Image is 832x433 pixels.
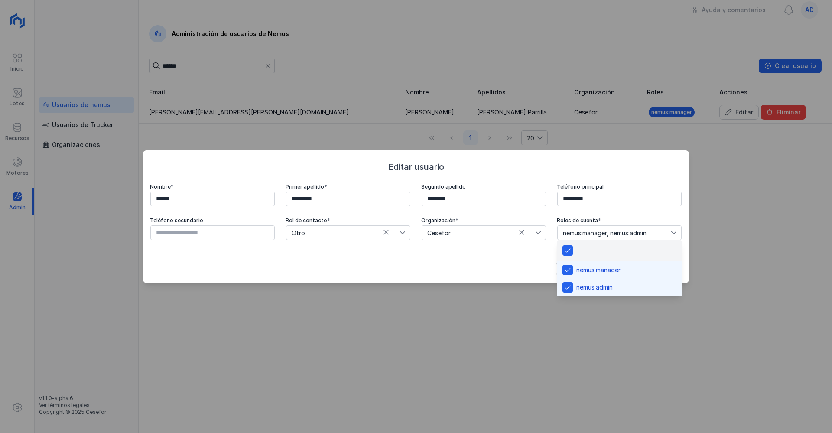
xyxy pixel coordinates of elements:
[557,279,682,296] li: nemus:admin
[557,183,682,190] div: Teléfono principal
[556,261,605,276] button: Cancelar
[558,226,648,240] div: nemus:manager, nemus:admin
[576,284,613,290] span: nemus:admin
[421,217,546,224] div: Organización
[557,217,682,224] div: Roles de cuenta
[150,217,275,224] div: Teléfono secundario
[421,183,546,190] div: Segundo apellido
[286,183,411,190] div: Primer apellido
[557,261,682,279] li: nemus:manager
[150,183,275,190] div: Nombre
[286,217,411,224] div: Rol de contacto
[286,226,400,240] span: Otro
[576,267,621,273] span: nemus:manager
[422,226,535,240] span: Cesefor
[150,161,682,173] div: Editar usuario
[557,261,682,296] ul: Option List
